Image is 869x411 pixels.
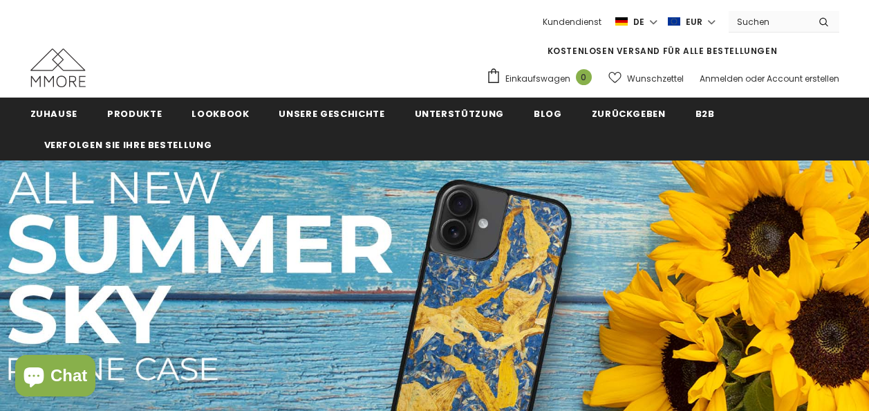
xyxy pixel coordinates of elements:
span: Zurückgeben [592,107,666,120]
span: Kundendienst [543,16,601,28]
span: Zuhause [30,107,78,120]
a: Wunschzettel [608,66,684,91]
img: i-lang-2.png [615,16,628,28]
span: de [633,15,644,29]
a: Blog [534,98,562,129]
a: Unterstützung [415,98,504,129]
span: Unterstützung [415,107,504,120]
a: B2B [695,98,715,129]
span: Blog [534,107,562,120]
span: Produkte [107,107,162,120]
a: Verfolgen Sie Ihre Bestellung [44,129,212,160]
span: Unsere Geschichte [279,107,384,120]
span: B2B [695,107,715,120]
a: Lookbook [191,98,249,129]
span: Lookbook [191,107,249,120]
a: Einkaufswagen 0 [486,68,599,89]
span: Wunschzettel [627,72,684,86]
span: Verfolgen Sie Ihre Bestellung [44,138,212,152]
input: Search Site [729,12,808,32]
span: Einkaufswagen [505,72,570,86]
a: Account erstellen [767,73,839,84]
span: KOSTENLOSEN VERSAND FÜR ALLE BESTELLUNGEN [548,45,778,57]
img: MMORE Cases [30,48,86,87]
a: Anmelden [700,73,743,84]
a: Zurückgeben [592,98,666,129]
inbox-online-store-chat: Onlineshop-Chat von Shopify [11,355,100,400]
span: 0 [576,69,592,85]
a: Unsere Geschichte [279,98,384,129]
span: oder [745,73,765,84]
span: EUR [686,15,702,29]
a: Zuhause [30,98,78,129]
a: Produkte [107,98,162,129]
